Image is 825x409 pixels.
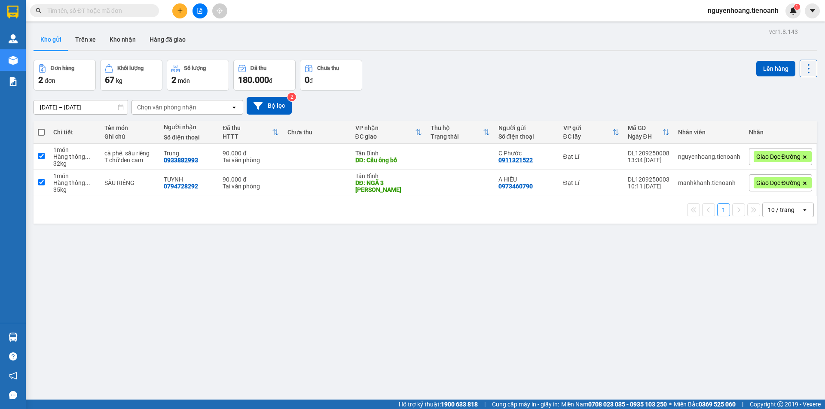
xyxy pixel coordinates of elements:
span: 2 [171,75,176,85]
div: Đạt Lí [563,153,619,160]
div: Nhân viên [678,129,740,136]
sup: 2 [287,93,296,101]
div: cà phê. sầu riêng [104,150,155,157]
div: T chữ đen cam [104,157,155,164]
button: Trên xe [68,29,103,50]
button: Kho nhận [103,29,143,50]
button: Hàng đã giao [143,29,192,50]
div: 0973460790 [498,183,533,190]
div: VP gửi [563,124,612,131]
span: plus [177,8,183,14]
span: Cung cấp máy in - giấy in: [492,400,559,409]
div: Tên món [104,124,155,131]
button: Đã thu180.000đ [233,60,296,91]
button: Đơn hàng2đơn [34,60,96,91]
span: caret-down [809,7,816,15]
div: DL1209250008 [628,150,669,157]
span: ⚪️ [669,403,672,406]
div: Tại văn phòng [223,183,279,190]
span: ... [85,153,90,160]
div: Đơn hàng [51,65,74,71]
img: warehouse-icon [9,56,18,65]
div: Chọn văn phòng nhận [137,103,196,112]
span: aim [217,8,223,14]
th: Toggle SortBy [351,121,427,144]
div: TUYNH [164,176,214,183]
div: C Phước [498,150,555,157]
button: file-add [192,3,208,18]
span: Giao Dọc Đường [756,153,801,161]
button: plus [172,3,187,18]
div: nguyenhoang.tienoanh [678,153,740,160]
div: Thu hộ [431,124,483,131]
div: Đã thu [251,65,266,71]
div: ĐC lấy [563,133,612,140]
span: question-circle [9,352,17,361]
div: 10 / trang [768,206,794,214]
button: caret-down [805,3,820,18]
th: Toggle SortBy [559,121,623,144]
button: aim [212,3,227,18]
span: | [484,400,486,409]
img: warehouse-icon [9,333,18,342]
div: 90.000 đ [223,150,279,157]
div: Hàng thông thường [53,179,96,186]
div: Mã GD [628,124,663,131]
span: nguyenhoang.tienoanh [701,5,785,16]
div: 35 kg [53,186,96,193]
button: Lên hàng [756,61,795,76]
button: Bộ lọc [247,97,292,115]
span: 2 [38,75,43,85]
th: Toggle SortBy [426,121,494,144]
button: Số lượng2món [167,60,229,91]
strong: 0708 023 035 - 0935 103 250 [588,401,667,408]
input: Tìm tên, số ĐT hoặc mã đơn [47,6,149,15]
div: DĐ: NGÃ 3 MINH HƯNG [355,179,422,193]
span: file-add [197,8,203,14]
div: Số điện thoại [498,133,555,140]
th: Toggle SortBy [218,121,283,144]
span: Miền Bắc [674,400,736,409]
span: search [36,8,42,14]
div: 1 món [53,173,96,179]
svg: open [231,104,238,111]
button: Khối lượng67kg [100,60,162,91]
div: 0794728292 [164,183,198,190]
span: Hỗ trợ kỹ thuật: [399,400,478,409]
div: Số lượng [184,65,206,71]
div: Ghi chú [104,133,155,140]
div: Chưa thu [317,65,339,71]
span: 67 [105,75,114,85]
strong: 0369 525 060 [699,401,736,408]
div: 10:11 [DATE] [628,183,669,190]
div: Trạng thái [431,133,483,140]
div: Người nhận [164,124,214,130]
div: 1 món [53,146,96,153]
img: warehouse-icon [9,34,18,43]
div: HTTT [223,133,272,140]
img: logo-vxr [7,6,18,18]
div: Trung [164,150,214,157]
div: Hàng thông thường [53,153,96,160]
span: 180.000 [238,75,269,85]
span: món [178,77,190,84]
div: 32 kg [53,160,96,167]
span: copyright [777,401,783,407]
button: Kho gửi [34,29,68,50]
span: đơn [45,77,55,84]
img: icon-new-feature [789,7,797,15]
button: 1 [717,203,730,216]
div: Đã thu [223,124,272,131]
div: ĐC giao [355,133,416,140]
div: SẦU RIÊNG [104,179,155,186]
span: ... [85,179,90,186]
div: Tân Bình [355,173,422,179]
div: Khối lượng [117,65,144,71]
div: Đạt Lí [563,179,619,186]
div: A HIẾU [498,176,555,183]
span: đ [269,77,272,84]
div: 90.000 đ [223,176,279,183]
span: message [9,391,17,399]
div: Chi tiết [53,129,96,136]
span: 1 [795,4,798,10]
